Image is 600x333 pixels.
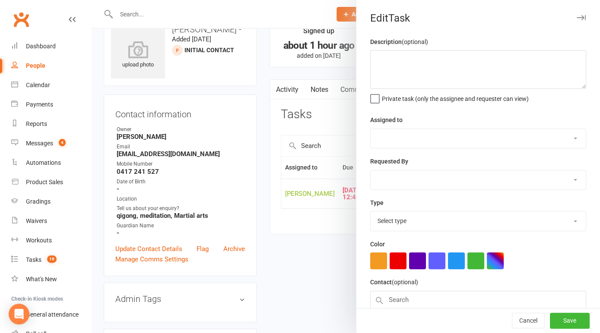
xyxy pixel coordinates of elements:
[11,95,91,114] a: Payments
[11,114,91,134] a: Reports
[402,38,428,45] small: (optional)
[370,37,428,47] label: Description
[512,313,545,329] button: Cancel
[26,276,57,283] div: What's New
[11,211,91,231] a: Waivers
[370,115,403,125] label: Assigned to
[11,153,91,173] a: Automations
[550,313,590,329] button: Save
[11,75,91,95] a: Calendar
[11,192,91,211] a: Gradings
[26,256,41,263] div: Tasks
[47,255,57,263] span: 19
[370,198,384,207] label: Type
[382,92,529,102] span: Private task (only the assignee and requester can view)
[10,9,32,30] a: Clubworx
[370,277,418,287] label: Contact
[26,217,47,224] div: Waivers
[26,140,53,147] div: Messages
[26,198,51,205] div: Gradings
[11,173,91,192] a: Product Sales
[11,134,91,153] a: Messages 4
[11,37,91,56] a: Dashboard
[26,82,50,88] div: Calendar
[370,157,408,166] label: Requested By
[370,291,586,309] input: Search
[26,159,61,166] div: Automations
[26,179,63,185] div: Product Sales
[356,12,600,24] div: Edit Task
[11,250,91,270] a: Tasks 19
[9,304,29,324] div: Open Intercom Messenger
[370,239,385,249] label: Color
[26,101,53,108] div: Payments
[11,56,91,75] a: People
[11,231,91,250] a: Workouts
[26,311,79,318] div: General attendance
[26,43,56,50] div: Dashboard
[11,270,91,289] a: What's New
[26,62,45,69] div: People
[392,279,418,286] small: (optional)
[26,237,52,244] div: Workouts
[59,139,66,146] span: 4
[26,120,47,127] div: Reports
[11,305,91,324] a: General attendance kiosk mode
